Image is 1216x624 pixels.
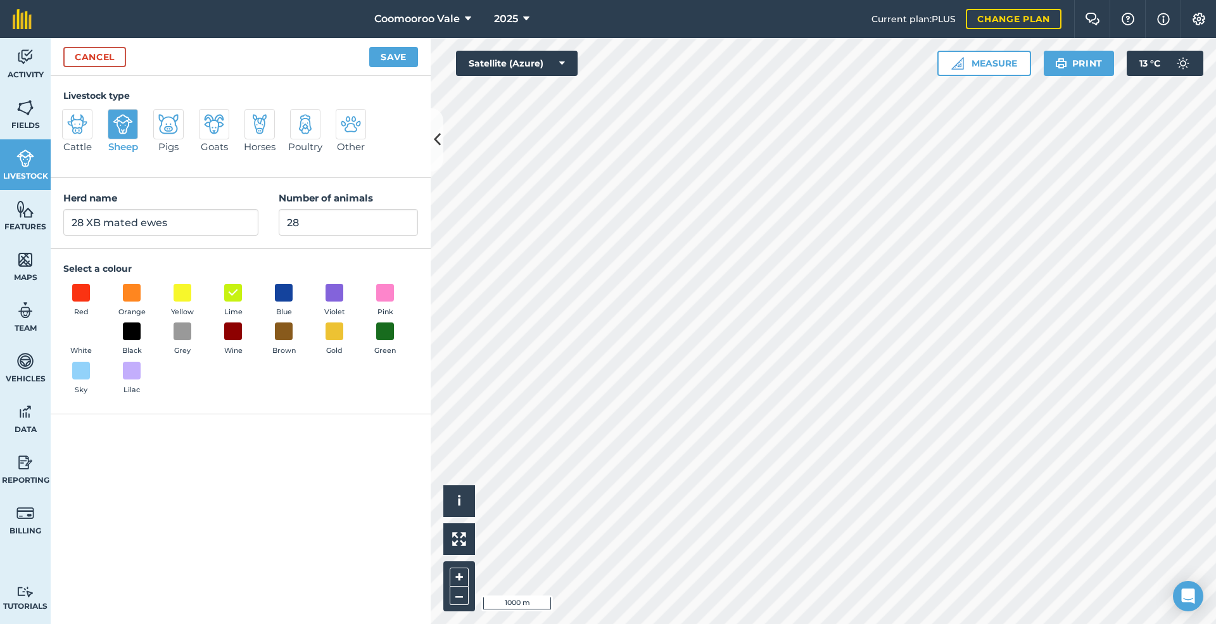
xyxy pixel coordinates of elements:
[1085,13,1100,25] img: Two speech bubbles overlapping with the left bubble in the forefront
[114,284,149,318] button: Orange
[16,402,34,421] img: svg+xml;base64,PD94bWwgdmVyc2lvbj0iMS4wIiBlbmNvZGluZz0idXRmLTgiPz4KPCEtLSBHZW5lcmF0b3I6IEFkb2JlIE...
[367,322,403,357] button: Green
[158,114,179,134] img: svg+xml;base64,PD94bWwgdmVyc2lvbj0iMS4wIiBlbmNvZGluZz0idXRmLTgiPz4KPCEtLSBHZW5lcmF0b3I6IEFkb2JlIE...
[122,345,142,357] span: Black
[272,345,296,357] span: Brown
[871,12,956,26] span: Current plan : PLUS
[337,139,365,155] span: Other
[16,98,34,117] img: svg+xml;base64,PHN2ZyB4bWxucz0iaHR0cDovL3d3dy53My5vcmcvMjAwMC9zdmciIHdpZHRoPSI1NiIgaGVpZ2h0PSI2MC...
[16,149,34,168] img: svg+xml;base64,PD94bWwgdmVyc2lvbj0iMS4wIiBlbmNvZGluZz0idXRmLTgiPz4KPCEtLSBHZW5lcmF0b3I6IEFkb2JlIE...
[1170,51,1196,76] img: svg+xml;base64,PD94bWwgdmVyc2lvbj0iMS4wIiBlbmNvZGluZz0idXRmLTgiPz4KPCEtLSBHZW5lcmF0b3I6IEFkb2JlIE...
[63,263,132,274] strong: Select a colour
[174,345,191,357] span: Grey
[1139,51,1160,76] span: 13 ° C
[452,532,466,546] img: Four arrows, one pointing top left, one top right, one bottom right and the last bottom left
[374,345,396,357] span: Green
[1120,13,1136,25] img: A question mark icon
[1173,581,1203,611] div: Open Intercom Messenger
[288,139,322,155] span: Poultry
[165,322,200,357] button: Grey
[966,9,1061,29] a: Change plan
[16,200,34,219] img: svg+xml;base64,PHN2ZyB4bWxucz0iaHR0cDovL3d3dy53My5vcmcvMjAwMC9zdmciIHdpZHRoPSI1NiIgaGVpZ2h0PSI2MC...
[75,385,87,396] span: Sky
[224,307,243,318] span: Lime
[63,89,418,103] h4: Livestock type
[16,301,34,320] img: svg+xml;base64,PD94bWwgdmVyc2lvbj0iMS4wIiBlbmNvZGluZz0idXRmLTgiPz4KPCEtLSBHZW5lcmF0b3I6IEFkb2JlIE...
[279,192,373,204] strong: Number of animals
[224,345,243,357] span: Wine
[1191,13,1206,25] img: A cog icon
[63,362,99,396] button: Sky
[951,57,964,70] img: Ruler icon
[276,307,292,318] span: Blue
[16,250,34,269] img: svg+xml;base64,PHN2ZyB4bWxucz0iaHR0cDovL3d3dy53My5vcmcvMjAwMC9zdmciIHdpZHRoPSI1NiIgaGVpZ2h0PSI2MC...
[456,51,578,76] button: Satellite (Azure)
[13,9,32,29] img: fieldmargin Logo
[266,284,301,318] button: Blue
[369,47,418,67] button: Save
[341,114,361,134] img: svg+xml;base64,PD94bWwgdmVyc2lvbj0iMS4wIiBlbmNvZGluZz0idXRmLTgiPz4KPCEtLSBHZW5lcmF0b3I6IEFkb2JlIE...
[165,284,200,318] button: Yellow
[16,504,34,523] img: svg+xml;base64,PD94bWwgdmVyc2lvbj0iMS4wIiBlbmNvZGluZz0idXRmLTgiPz4KPCEtLSBHZW5lcmF0b3I6IEFkb2JlIE...
[63,192,117,204] strong: Herd name
[324,307,345,318] span: Violet
[250,114,270,134] img: svg+xml;base64,PD94bWwgdmVyc2lvbj0iMS4wIiBlbmNvZGluZz0idXRmLTgiPz4KPCEtLSBHZW5lcmF0b3I6IEFkb2JlIE...
[70,345,92,357] span: White
[244,139,275,155] span: Horses
[450,587,469,605] button: –
[1157,11,1170,27] img: svg+xml;base64,PHN2ZyB4bWxucz0iaHR0cDovL3d3dy53My5vcmcvMjAwMC9zdmciIHdpZHRoPSIxNyIgaGVpZ2h0PSIxNy...
[443,485,475,517] button: i
[16,453,34,472] img: svg+xml;base64,PD94bWwgdmVyc2lvbj0iMS4wIiBlbmNvZGluZz0idXRmLTgiPz4KPCEtLSBHZW5lcmF0b3I6IEFkb2JlIE...
[215,284,251,318] button: Lime
[118,307,146,318] span: Orange
[16,586,34,598] img: svg+xml;base64,PD94bWwgdmVyc2lvbj0iMS4wIiBlbmNvZGluZz0idXRmLTgiPz4KPCEtLSBHZW5lcmF0b3I6IEFkb2JlIE...
[367,284,403,318] button: Pink
[377,307,393,318] span: Pink
[108,139,138,155] span: Sheep
[937,51,1031,76] button: Measure
[158,139,179,155] span: Pigs
[63,284,99,318] button: Red
[215,322,251,357] button: Wine
[63,322,99,357] button: White
[123,385,140,396] span: Lilac
[457,493,461,509] span: i
[63,47,126,67] a: Cancel
[171,307,194,318] span: Yellow
[374,11,460,27] span: Coomooroo Vale
[450,568,469,587] button: +
[74,307,89,318] span: Red
[204,114,224,134] img: svg+xml;base64,PD94bWwgdmVyc2lvbj0iMS4wIiBlbmNvZGluZz0idXRmLTgiPz4KPCEtLSBHZW5lcmF0b3I6IEFkb2JlIE...
[114,362,149,396] button: Lilac
[63,139,92,155] span: Cattle
[227,285,239,300] img: svg+xml;base64,PHN2ZyB4bWxucz0iaHR0cDovL3d3dy53My5vcmcvMjAwMC9zdmciIHdpZHRoPSIxOCIgaGVpZ2h0PSIyNC...
[494,11,518,27] span: 2025
[16,48,34,67] img: svg+xml;base64,PD94bWwgdmVyc2lvbj0iMS4wIiBlbmNvZGluZz0idXRmLTgiPz4KPCEtLSBHZW5lcmF0b3I6IEFkb2JlIE...
[1127,51,1203,76] button: 13 °C
[114,322,149,357] button: Black
[67,114,87,134] img: svg+xml;base64,PD94bWwgdmVyc2lvbj0iMS4wIiBlbmNvZGluZz0idXRmLTgiPz4KPCEtLSBHZW5lcmF0b3I6IEFkb2JlIE...
[317,284,352,318] button: Violet
[295,114,315,134] img: svg+xml;base64,PD94bWwgdmVyc2lvbj0iMS4wIiBlbmNvZGluZz0idXRmLTgiPz4KPCEtLSBHZW5lcmF0b3I6IEFkb2JlIE...
[317,322,352,357] button: Gold
[1044,51,1115,76] button: Print
[16,352,34,371] img: svg+xml;base64,PD94bWwgdmVyc2lvbj0iMS4wIiBlbmNvZGluZz0idXRmLTgiPz4KPCEtLSBHZW5lcmF0b3I6IEFkb2JlIE...
[113,114,133,134] img: svg+xml;base64,PD94bWwgdmVyc2lvbj0iMS4wIiBlbmNvZGluZz0idXRmLTgiPz4KPCEtLSBHZW5lcmF0b3I6IEFkb2JlIE...
[326,345,343,357] span: Gold
[266,322,301,357] button: Brown
[1055,56,1067,71] img: svg+xml;base64,PHN2ZyB4bWxucz0iaHR0cDovL3d3dy53My5vcmcvMjAwMC9zdmciIHdpZHRoPSIxOSIgaGVpZ2h0PSIyNC...
[201,139,228,155] span: Goats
